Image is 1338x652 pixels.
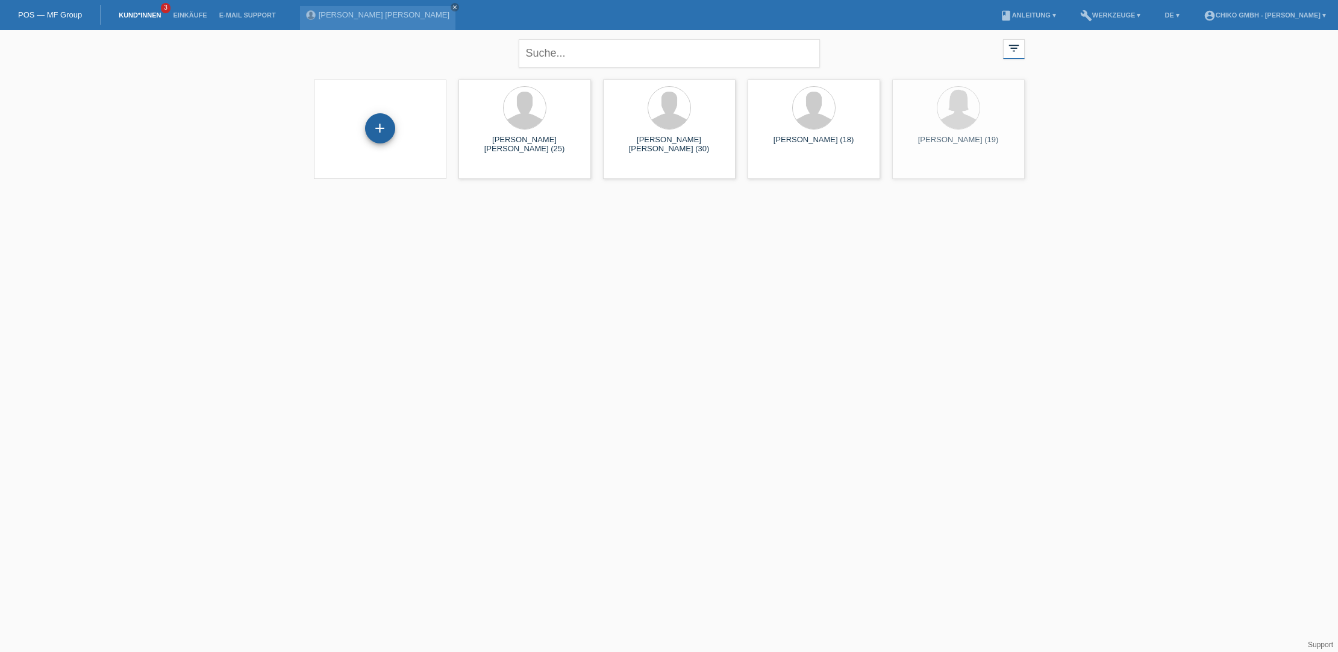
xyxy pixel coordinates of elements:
a: Support [1308,641,1333,649]
a: Kund*innen [113,11,167,19]
a: DE ▾ [1158,11,1185,19]
a: buildWerkzeuge ▾ [1074,11,1147,19]
div: [PERSON_NAME] (18) [757,135,871,154]
i: book [1000,10,1012,22]
a: bookAnleitung ▾ [994,11,1062,19]
input: Suche... [519,39,820,67]
span: 3 [161,3,170,13]
div: Kund*in hinzufügen [366,118,395,139]
i: filter_list [1007,42,1021,55]
i: close [452,4,458,10]
a: close [451,3,459,11]
a: account_circleChiko GmbH - [PERSON_NAME] ▾ [1198,11,1332,19]
a: [PERSON_NAME] [PERSON_NAME] [319,10,449,19]
a: POS — MF Group [18,10,82,19]
a: E-Mail Support [213,11,282,19]
div: [PERSON_NAME] [PERSON_NAME] (25) [468,135,581,154]
i: account_circle [1204,10,1216,22]
div: [PERSON_NAME] (19) [902,135,1015,154]
div: [PERSON_NAME] [PERSON_NAME] (30) [613,135,726,154]
i: build [1080,10,1092,22]
a: Einkäufe [167,11,213,19]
